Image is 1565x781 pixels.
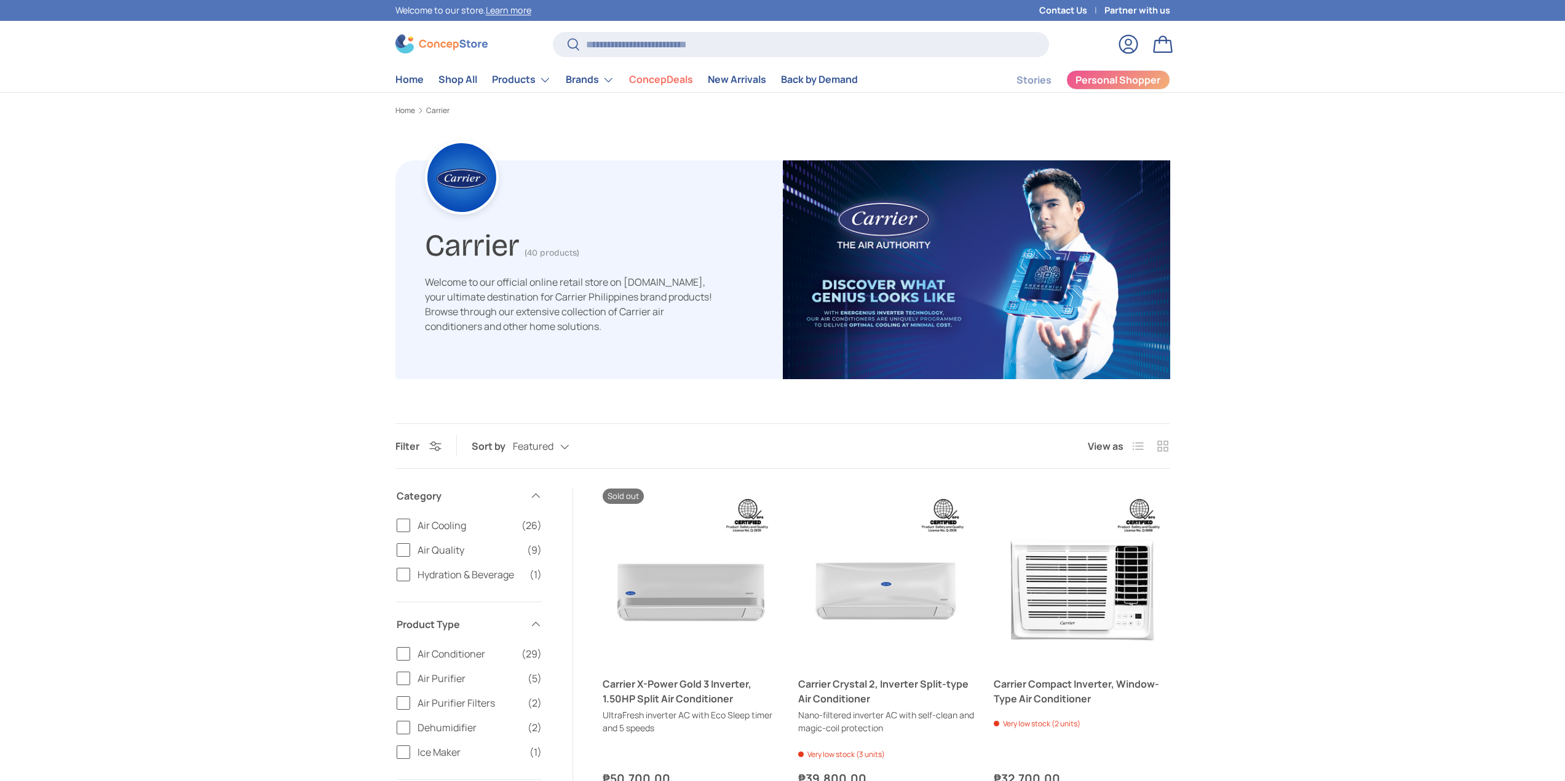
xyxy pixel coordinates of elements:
[395,4,531,17] p: Welcome to our store.
[472,439,513,453] label: Sort by
[527,543,542,557] span: (9)
[418,646,514,661] span: Air Conditioner
[781,68,858,92] a: Back by Demand
[418,745,522,759] span: Ice Maker
[798,489,974,664] a: Carrier Crystal 2, Inverter Split-type Air Conditioner
[397,489,522,503] span: Category
[1088,439,1123,453] span: View as
[395,439,442,453] button: Filter
[566,68,614,92] a: Brands
[994,489,1170,664] a: Carrier Compact Inverter, Window-Type Air Conditioner
[438,68,477,92] a: Shop All
[397,617,522,632] span: Product Type
[397,474,542,518] summary: Category
[1039,4,1104,17] a: Contact Us
[418,720,520,735] span: Dehumidifier
[994,677,1170,706] a: Carrier Compact Inverter, Window-Type Air Conditioner
[513,441,553,452] span: Featured
[521,518,542,533] span: (26)
[603,677,779,706] a: Carrier X-Power Gold 3 Inverter, 1.50HP Split Air Conditioner
[529,567,542,582] span: (1)
[1076,75,1160,85] span: Personal Shopper
[425,222,520,264] h1: Carrier
[418,518,514,533] span: Air Cooling
[987,68,1170,92] nav: Secondary
[492,68,551,92] a: Products
[418,696,520,710] span: Air Purifier Filters
[395,439,419,453] span: Filter
[418,671,520,686] span: Air Purifier
[528,671,542,686] span: (5)
[528,696,542,710] span: (2)
[426,107,450,114] a: Carrier
[395,107,415,114] a: Home
[603,489,644,504] span: Sold out
[1066,70,1170,90] a: Personal Shopper
[395,105,1170,116] nav: Breadcrumbs
[395,34,488,53] img: ConcepStore
[485,68,558,92] summary: Products
[528,720,542,735] span: (2)
[529,745,542,759] span: (1)
[783,160,1170,379] img: carrier-banner-image-concepstore
[603,489,779,664] a: Carrier X-Power Gold 3 Inverter, 1.50HP Split Air Conditioner
[798,677,974,706] a: Carrier Crystal 2, Inverter Split-type Air Conditioner
[425,275,714,334] p: Welcome to our official online retail store on [DOMAIN_NAME], your ultimate destination for Carri...
[558,68,622,92] summary: Brands
[1016,68,1052,92] a: Stories
[708,68,766,92] a: New Arrivals
[629,68,693,92] a: ConcepDeals
[521,646,542,661] span: (29)
[486,4,531,16] a: Learn more
[525,248,579,258] span: (40 products)
[397,602,542,646] summary: Product Type
[418,543,520,557] span: Air Quality
[395,68,858,92] nav: Primary
[1104,4,1170,17] a: Partner with us
[418,567,522,582] span: Hydration & Beverage
[395,68,424,92] a: Home
[513,436,594,457] button: Featured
